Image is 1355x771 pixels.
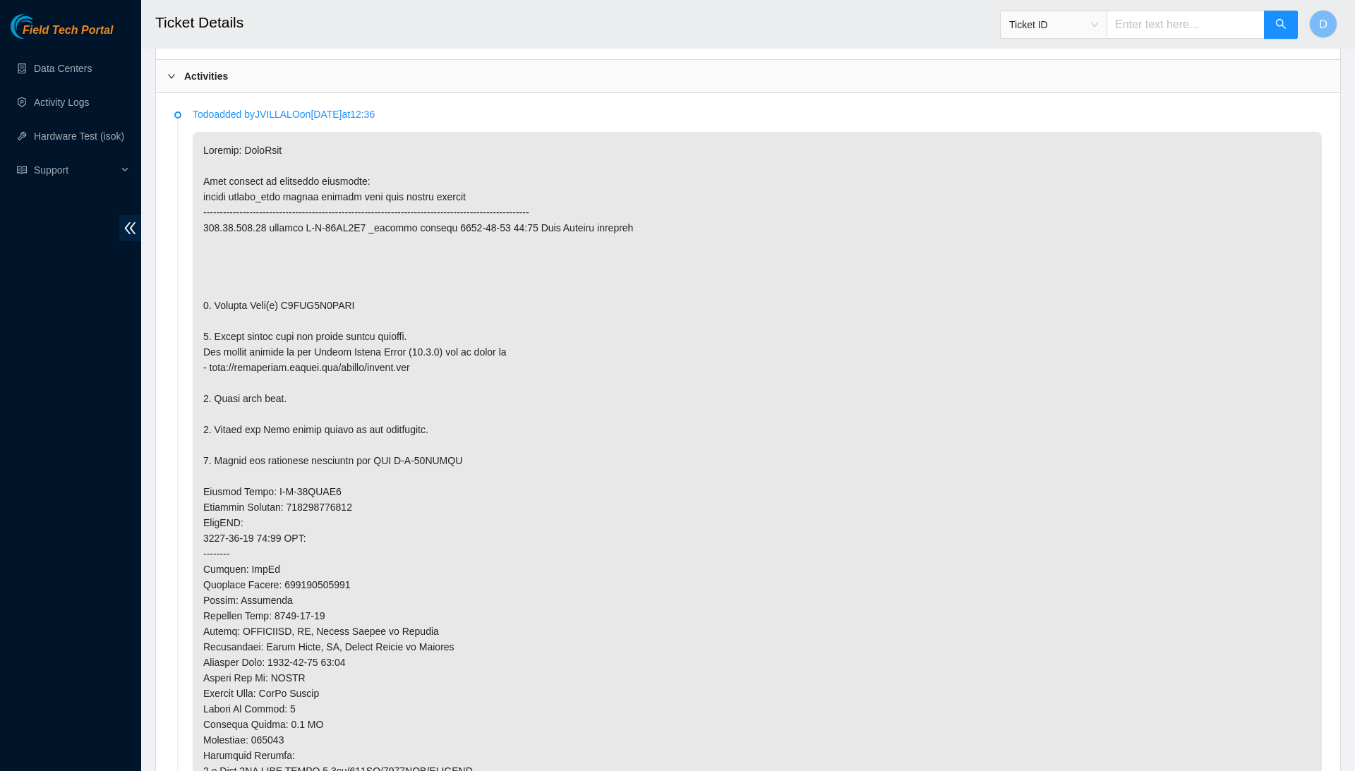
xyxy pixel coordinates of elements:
img: Akamai Technologies [11,14,71,39]
a: Akamai TechnologiesField Tech Portal [11,25,113,44]
button: D [1309,10,1337,38]
span: Ticket ID [1009,14,1098,35]
span: Support [34,156,117,184]
div: Activities [156,60,1340,92]
span: Field Tech Portal [23,24,113,37]
button: search [1264,11,1298,39]
a: Activity Logs [34,97,90,108]
span: search [1275,18,1287,32]
a: Data Centers [34,63,92,74]
b: Activities [184,68,228,84]
a: Hardware Test (isok) [34,130,124,142]
p: Todo added by JVILLALO on [DATE] at 12:36 [193,107,1322,122]
span: D [1319,16,1327,33]
span: double-left [119,215,141,241]
span: right [167,72,176,80]
span: read [17,165,27,175]
input: Enter text here... [1107,11,1265,39]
